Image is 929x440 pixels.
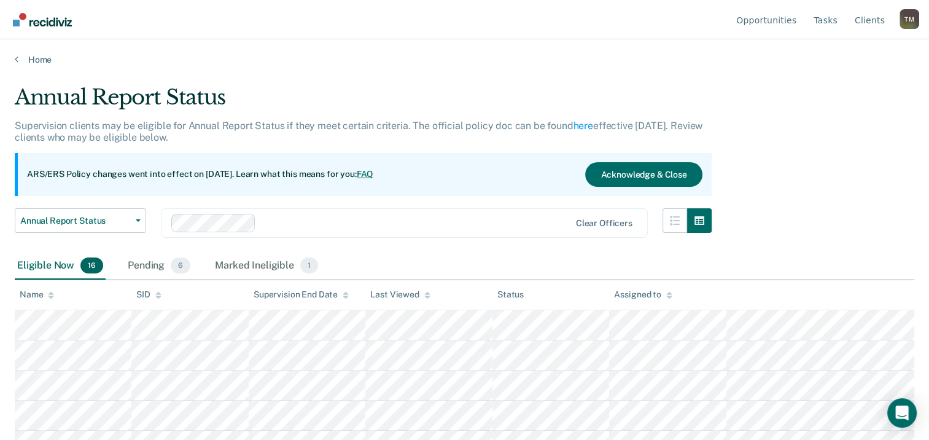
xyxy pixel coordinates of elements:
div: Supervision End Date [254,289,349,300]
span: 6 [171,257,190,273]
div: Assigned to [614,289,672,300]
div: T M [900,9,919,29]
p: ARS/ERS Policy changes went into effect on [DATE]. Learn what this means for you: [27,168,373,181]
p: Supervision clients may be eligible for Annual Report Status if they meet certain criteria. The o... [15,120,702,143]
span: 1 [300,257,318,273]
button: Profile dropdown button [900,9,919,29]
button: Acknowledge & Close [585,162,702,187]
div: Eligible Now16 [15,253,106,280]
button: Annual Report Status [15,208,146,233]
a: FAQ [357,169,374,179]
div: SID [136,289,161,300]
div: Status [497,289,524,300]
img: Recidiviz [13,13,72,26]
a: Home [15,54,914,65]
a: here [573,120,593,132]
span: Annual Report Status [20,216,131,226]
div: Clear officers [576,218,632,229]
span: 16 [80,257,103,273]
div: Open Intercom Messenger [887,398,917,428]
div: Annual Report Status [15,85,712,120]
div: Marked Ineligible1 [212,253,321,280]
div: Last Viewed [370,289,430,300]
div: Name [20,289,54,300]
div: Pending6 [125,253,193,280]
